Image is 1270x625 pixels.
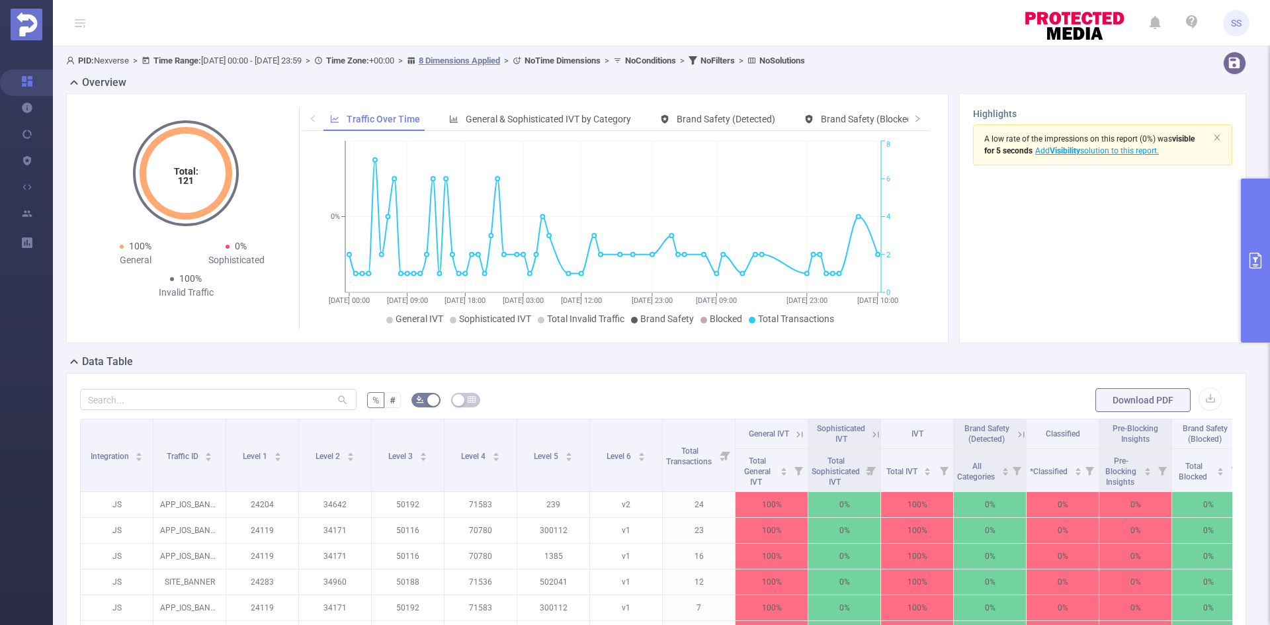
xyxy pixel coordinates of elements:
[1217,470,1224,474] i: icon: caret-down
[1183,424,1228,444] span: Brand Safety (Blocked)
[205,456,212,460] i: icon: caret-down
[984,134,1195,155] span: (0%)
[1213,134,1221,142] i: icon: close
[226,569,298,595] p: 24283
[749,429,789,438] span: General IVT
[416,396,424,403] i: icon: bg-colors
[590,518,662,543] p: v1
[81,518,153,543] p: JS
[129,56,142,65] span: >
[590,544,662,569] p: v1
[817,424,865,444] span: Sophisticated IVT
[857,296,898,305] tspan: [DATE] 10:00
[174,166,198,177] tspan: Total:
[911,429,923,438] span: IVT
[517,569,589,595] p: 502041
[677,114,775,124] span: Brand Safety (Detected)
[666,446,714,466] span: Total Transactions
[1226,449,1244,491] i: Filter menu
[459,313,531,324] span: Sophisticated IVT
[696,296,737,305] tspan: [DATE] 09:00
[881,492,953,517] p: 100%
[444,296,486,305] tspan: [DATE] 18:00
[81,595,153,620] p: JS
[663,492,735,517] p: 24
[1153,449,1171,491] i: Filter menu
[954,518,1026,543] p: 0%
[372,395,379,405] span: %
[419,456,427,460] i: icon: caret-down
[1099,518,1171,543] p: 0%
[517,595,589,620] p: 300112
[449,114,458,124] i: icon: bar-chart
[444,595,517,620] p: 71583
[11,9,42,40] img: Protected Media
[1113,424,1158,444] span: Pre-Blocking Insights
[607,452,633,461] span: Level 6
[492,456,499,460] i: icon: caret-down
[299,544,371,569] p: 34171
[954,492,1026,517] p: 0%
[808,492,880,517] p: 0%
[299,518,371,543] p: 34171
[167,452,200,461] span: Traffic ID
[500,56,513,65] span: >
[638,450,645,454] i: icon: caret-up
[886,175,890,183] tspan: 6
[1099,492,1171,517] p: 0%
[954,569,1026,595] p: 0%
[81,544,153,569] p: JS
[590,569,662,595] p: v1
[153,569,226,595] p: SITE_BANNER
[503,296,544,305] tspan: [DATE] 03:00
[1099,544,1171,569] p: 0%
[153,56,201,65] b: Time Range:
[534,452,560,461] span: Level 5
[153,518,226,543] p: APP_IOS_BANNER
[1030,467,1070,476] span: *Classified
[638,450,646,458] div: Sort
[309,114,317,122] i: icon: left
[136,286,236,300] div: Invalid Traffic
[372,544,444,569] p: 50116
[736,492,808,517] p: 100%
[881,518,953,543] p: 100%
[347,114,420,124] span: Traffic Over Time
[663,569,735,595] p: 12
[226,595,298,620] p: 24119
[226,518,298,543] p: 24119
[590,492,662,517] p: v2
[444,518,517,543] p: 70780
[85,253,186,267] div: General
[1172,492,1244,517] p: 0%
[299,569,371,595] p: 34960
[1144,466,1152,470] i: icon: caret-up
[808,569,880,595] p: 0%
[663,518,735,543] p: 23
[1231,10,1242,36] span: SS
[330,114,339,124] i: icon: line-chart
[565,450,573,458] div: Sort
[1213,130,1221,145] button: icon: close
[153,595,226,620] p: APP_IOS_BANNER
[700,56,735,65] b: No Filters
[1080,449,1099,491] i: Filter menu
[204,450,212,458] div: Sort
[1216,466,1224,474] div: Sort
[924,470,931,474] i: icon: caret-down
[638,456,645,460] i: icon: caret-down
[1172,518,1244,543] p: 0%
[862,449,880,491] i: Filter menu
[302,56,314,65] span: >
[1217,466,1224,470] i: icon: caret-up
[632,296,673,305] tspan: [DATE] 23:00
[1050,146,1080,155] b: Visibility
[153,492,226,517] p: APP_IOS_BANNER
[492,450,500,458] div: Sort
[372,595,444,620] p: 50192
[347,450,355,458] div: Sort
[235,241,247,251] span: 0%
[129,241,151,251] span: 100%
[736,569,808,595] p: 100%
[243,452,269,461] span: Level 1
